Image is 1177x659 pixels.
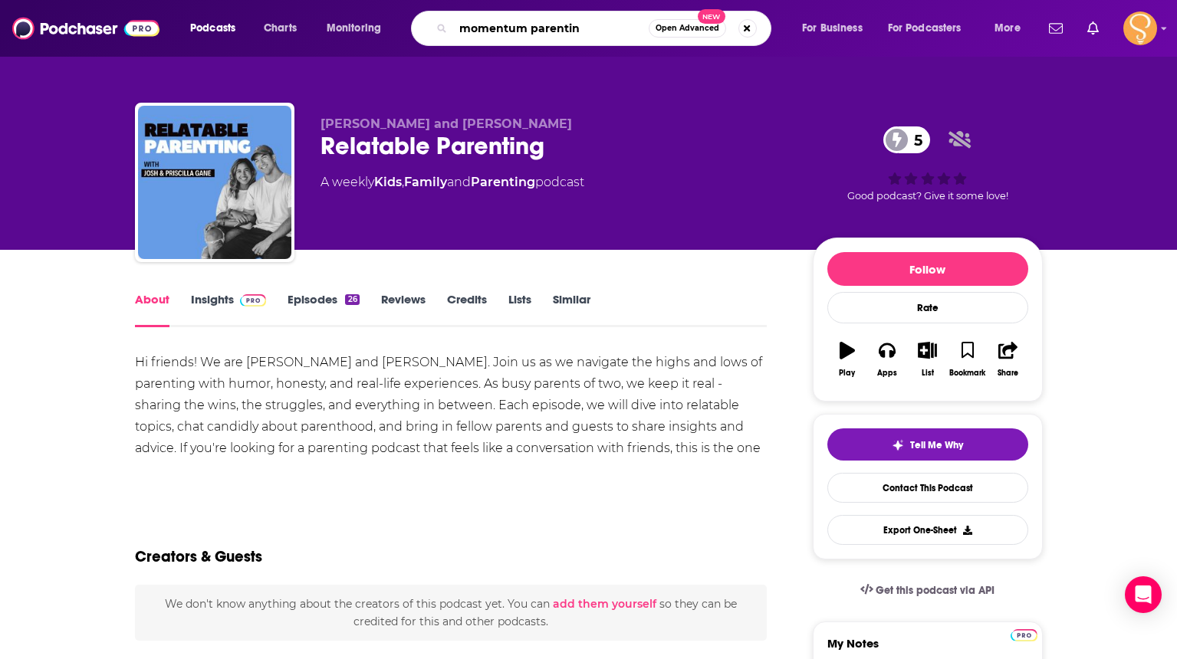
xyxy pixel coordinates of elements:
[698,9,725,24] span: New
[135,352,768,480] div: Hi friends! We are [PERSON_NAME] and [PERSON_NAME]. Join us as we navigate the highs and lows of ...
[827,515,1028,545] button: Export One-Sheet
[988,332,1027,387] button: Share
[1123,11,1157,45] img: User Profile
[649,19,726,38] button: Open AdvancedNew
[321,116,572,131] span: [PERSON_NAME] and [PERSON_NAME]
[1011,627,1037,641] a: Pro website
[1123,11,1157,45] span: Logged in as RebeccaAtkinson
[995,18,1021,39] span: More
[813,116,1043,211] div: 5Good podcast? Give it some love!
[135,547,262,566] h2: Creators & Guests
[12,14,159,43] img: Podchaser - Follow, Share and Rate Podcasts
[316,16,401,41] button: open menu
[190,18,235,39] span: Podcasts
[948,332,988,387] button: Bookmark
[656,25,719,32] span: Open Advanced
[827,332,867,387] button: Play
[878,16,984,41] button: open menu
[827,473,1028,503] a: Contact This Podcast
[345,294,359,305] div: 26
[827,252,1028,286] button: Follow
[922,369,934,378] div: List
[888,18,962,39] span: For Podcasters
[1043,15,1069,41] a: Show notifications dropdown
[327,18,381,39] span: Monitoring
[374,175,402,189] a: Kids
[847,190,1008,202] span: Good podcast? Give it some love!
[839,369,855,378] div: Play
[135,292,169,327] a: About
[404,175,447,189] a: Family
[191,292,267,327] a: InsightsPodchaser Pro
[453,16,649,41] input: Search podcasts, credits, & more...
[1123,11,1157,45] button: Show profile menu
[848,572,1008,609] a: Get this podcast via API
[264,18,297,39] span: Charts
[1081,15,1105,41] a: Show notifications dropdown
[138,106,291,259] img: Relatable Parenting
[165,597,737,628] span: We don't know anything about the creators of this podcast yet . You can so they can be credited f...
[892,439,904,451] img: tell me why sparkle
[877,369,897,378] div: Apps
[867,332,907,387] button: Apps
[321,173,584,192] div: A weekly podcast
[426,11,786,46] div: Search podcasts, credits, & more...
[447,292,487,327] a: Credits
[254,16,306,41] a: Charts
[910,439,963,451] span: Tell Me Why
[949,369,985,378] div: Bookmark
[1125,576,1162,613] div: Open Intercom Messenger
[381,292,426,327] a: Reviews
[883,126,930,153] a: 5
[179,16,255,41] button: open menu
[899,126,930,153] span: 5
[876,584,995,597] span: Get this podcast via API
[1011,629,1037,641] img: Podchaser Pro
[553,598,656,610] button: add them yourself
[802,18,863,39] span: For Business
[827,292,1028,323] div: Rate
[907,332,947,387] button: List
[447,175,471,189] span: and
[288,292,359,327] a: Episodes26
[471,175,535,189] a: Parenting
[402,175,404,189] span: ,
[984,16,1040,41] button: open menu
[240,294,267,307] img: Podchaser Pro
[508,292,531,327] a: Lists
[791,16,882,41] button: open menu
[553,292,590,327] a: Similar
[827,428,1028,461] button: tell me why sparkleTell Me Why
[998,369,1018,378] div: Share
